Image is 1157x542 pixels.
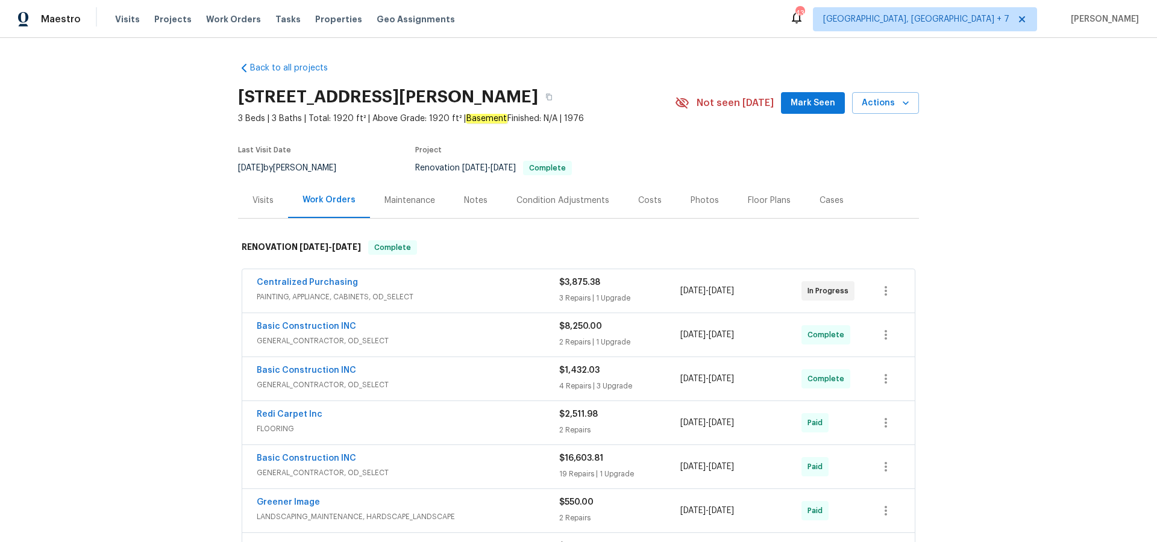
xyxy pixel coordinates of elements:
span: GENERAL_CONTRACTOR, OD_SELECT [257,379,559,391]
span: Properties [315,13,362,25]
a: Redi Carpet Inc [257,410,322,419]
div: 2 Repairs [559,424,680,436]
span: LANDSCAPING_MAINTENANCE, HARDSCAPE_LANDSCAPE [257,511,559,523]
div: 2 Repairs | 1 Upgrade [559,336,680,348]
h6: RENOVATION [242,240,361,255]
span: [DATE] [238,164,263,172]
span: $2,511.98 [559,410,598,419]
a: Greener Image [257,498,320,506]
span: GENERAL_CONTRACTOR, OD_SELECT [257,335,559,347]
a: Basic Construction INC [257,366,356,375]
span: PAINTING, APPLIANCE, CABINETS, OD_SELECT [257,291,559,303]
div: Floor Plans [748,195,791,207]
span: [DATE] [680,375,706,383]
div: RENOVATION [DATE]-[DATE]Complete [238,228,919,267]
span: [DATE] [680,506,706,515]
span: Work Orders [206,13,261,25]
span: In Progress [807,285,853,297]
span: Maestro [41,13,81,25]
span: [DATE] [709,463,734,471]
div: Photos [691,195,719,207]
span: Paid [807,417,827,429]
div: 4 Repairs | 3 Upgrade [559,380,680,392]
a: Centralized Purchasing [257,278,358,287]
span: [DATE] [709,375,734,383]
span: Last Visit Date [238,146,291,154]
span: $3,875.38 [559,278,600,287]
div: Visits [252,195,274,207]
span: [DATE] [709,506,734,515]
div: Work Orders [303,194,356,206]
a: Basic Construction INC [257,454,356,463]
button: Copy Address [538,86,560,108]
span: [DATE] [462,164,488,172]
div: Notes [464,195,488,207]
span: Paid [807,461,827,473]
span: $8,250.00 [559,322,602,331]
button: Actions [852,92,919,114]
span: Paid [807,505,827,517]
span: $16,603.81 [559,454,603,463]
span: Complete [807,329,849,341]
span: Not seen [DATE] [697,97,774,109]
span: [DATE] [709,331,734,339]
div: Cases [820,195,844,207]
span: Tasks [275,15,301,23]
span: [GEOGRAPHIC_DATA], [GEOGRAPHIC_DATA] + 7 [823,13,1009,25]
span: Complete [524,164,571,172]
button: Mark Seen [781,92,845,114]
span: [PERSON_NAME] [1066,13,1139,25]
div: 43 [795,7,804,19]
span: - [680,417,734,429]
span: $550.00 [559,498,594,506]
div: Condition Adjustments [516,195,609,207]
span: - [462,164,516,172]
span: [DATE] [680,331,706,339]
h2: [STREET_ADDRESS][PERSON_NAME] [238,91,538,103]
span: [DATE] [709,287,734,295]
a: Back to all projects [238,62,354,74]
span: Visits [115,13,140,25]
span: - [680,505,734,517]
span: - [680,285,734,297]
span: [DATE] [491,164,516,172]
span: Geo Assignments [377,13,455,25]
div: 3 Repairs | 1 Upgrade [559,292,680,304]
a: Basic Construction INC [257,322,356,331]
span: Mark Seen [791,96,835,111]
span: - [680,329,734,341]
div: by [PERSON_NAME] [238,161,351,175]
span: [DATE] [680,463,706,471]
span: Complete [807,373,849,385]
div: 2 Repairs [559,512,680,524]
div: Costs [638,195,662,207]
span: FLOORING [257,423,559,435]
em: Basement [466,114,507,123]
span: Actions [862,96,909,111]
span: GENERAL_CONTRACTOR, OD_SELECT [257,467,559,479]
span: 3 Beds | 3 Baths | Total: 1920 ft² | Above Grade: 1920 ft² | Finished: N/A | 1976 [238,113,675,125]
span: [DATE] [680,287,706,295]
div: 19 Repairs | 1 Upgrade [559,468,680,480]
span: - [299,243,361,251]
span: Complete [369,241,416,254]
span: - [680,373,734,385]
span: [DATE] [299,243,328,251]
span: Renovation [415,164,572,172]
span: Projects [154,13,192,25]
span: [DATE] [680,419,706,427]
span: $1,432.03 [559,366,600,375]
span: - [680,461,734,473]
span: [DATE] [709,419,734,427]
div: Maintenance [384,195,435,207]
span: Project [415,146,442,154]
span: [DATE] [332,243,361,251]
